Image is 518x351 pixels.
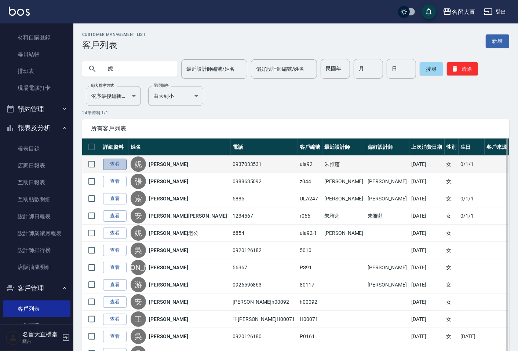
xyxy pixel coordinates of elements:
a: [PERSON_NAME]老公 [149,229,198,237]
th: 偏好設計師 [366,138,409,156]
a: 互助日報表 [3,174,70,191]
td: ula92 [298,156,322,173]
td: h00092 [298,293,322,311]
td: [PERSON_NAME] [322,225,366,242]
td: 女 [445,207,459,225]
td: 0/1/1 [459,207,485,225]
td: 0920126180 [231,328,298,345]
td: [DATE] [409,173,444,190]
a: 現場電腦打卡 [3,80,70,96]
td: [DATE] [409,259,444,276]
a: 設計師日報表 [3,208,70,225]
th: 詳細資料 [101,138,129,156]
div: 依序最後編輯時間 [86,86,141,106]
a: 新增 [486,34,509,48]
p: 24 筆資料, 1 / 1 [82,110,509,116]
th: 生日 [459,138,485,156]
td: [DATE] [409,225,444,242]
td: 5010 [298,242,322,259]
label: 顧客排序方式 [91,83,114,88]
td: ula92-1 [298,225,322,242]
th: 姓名 [129,138,231,156]
th: 上次消費日期 [409,138,444,156]
a: [PERSON_NAME] [149,247,188,254]
button: 預約管理 [3,100,70,119]
div: 索 [131,191,146,206]
td: 56367 [231,259,298,276]
a: 材料自購登錄 [3,29,70,46]
a: 排班表 [3,63,70,80]
td: [PERSON_NAME] [366,259,409,276]
a: 查看 [103,193,127,204]
div: [PERSON_NAME] [131,260,146,275]
div: 張 [131,174,146,189]
td: 6854 [231,225,298,242]
td: [DATE] [409,207,444,225]
h2: Customer Management List [82,32,146,37]
td: [DATE] [409,190,444,207]
a: 查看 [103,159,127,170]
td: 女 [445,242,459,259]
td: [DATE] [409,311,444,328]
td: 5885 [231,190,298,207]
img: Logo [9,7,30,16]
td: ULA247 [298,190,322,207]
div: 由大到小 [148,86,203,106]
a: 客戶列表 [3,300,70,317]
td: [DATE] [459,328,485,345]
a: [PERSON_NAME] [149,315,188,323]
td: 0/1/1 [459,190,485,207]
td: z044 [298,173,322,190]
a: 店家日報表 [3,157,70,174]
a: [PERSON_NAME][PERSON_NAME] [149,212,227,219]
td: 0937033531 [231,156,298,173]
a: 查看 [103,331,127,342]
td: 女 [445,225,459,242]
div: 游 [131,277,146,292]
td: 女 [445,293,459,311]
button: save [422,4,436,19]
button: 客戶管理 [3,279,70,298]
th: 電話 [231,138,298,156]
td: 王[PERSON_NAME]H00071 [231,311,298,328]
td: 0920126182 [231,242,298,259]
td: [PERSON_NAME] [366,190,409,207]
h3: 客戶列表 [82,40,146,50]
td: [PERSON_NAME] [366,276,409,293]
a: 查看 [103,176,127,187]
a: 查看 [103,314,127,325]
input: 搜尋關鍵字 [103,59,172,79]
td: 0/1/1 [459,156,485,173]
div: 王 [131,311,146,327]
td: 朱雅莛 [366,207,409,225]
a: [PERSON_NAME] [149,195,188,202]
button: 搜尋 [420,62,443,75]
td: [DATE] [409,276,444,293]
td: [PERSON_NAME] [366,173,409,190]
a: [PERSON_NAME] [149,160,188,168]
div: 安 [131,208,146,223]
th: 最近設計師 [322,138,366,156]
div: 安 [131,294,146,310]
td: [DATE] [409,293,444,311]
td: 1234567 [231,207,298,225]
td: 朱雅莛 [322,156,366,173]
td: [PERSON_NAME] [322,190,366,207]
img: Person [6,330,21,345]
td: r066 [298,207,322,225]
a: 查看 [103,210,127,222]
a: 查看 [103,228,127,239]
td: 女 [445,311,459,328]
td: [DATE] [409,242,444,259]
a: 查看 [103,279,127,291]
th: 性別 [445,138,459,156]
a: [PERSON_NAME] [149,264,188,271]
td: [DATE] [409,156,444,173]
button: 名留大直 [440,4,478,19]
th: 客戶來源 [485,138,509,156]
div: 妮 [131,156,146,172]
button: 登出 [481,5,509,19]
div: 妮 [131,225,146,241]
td: 女 [445,276,459,293]
a: [PERSON_NAME] [149,178,188,185]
